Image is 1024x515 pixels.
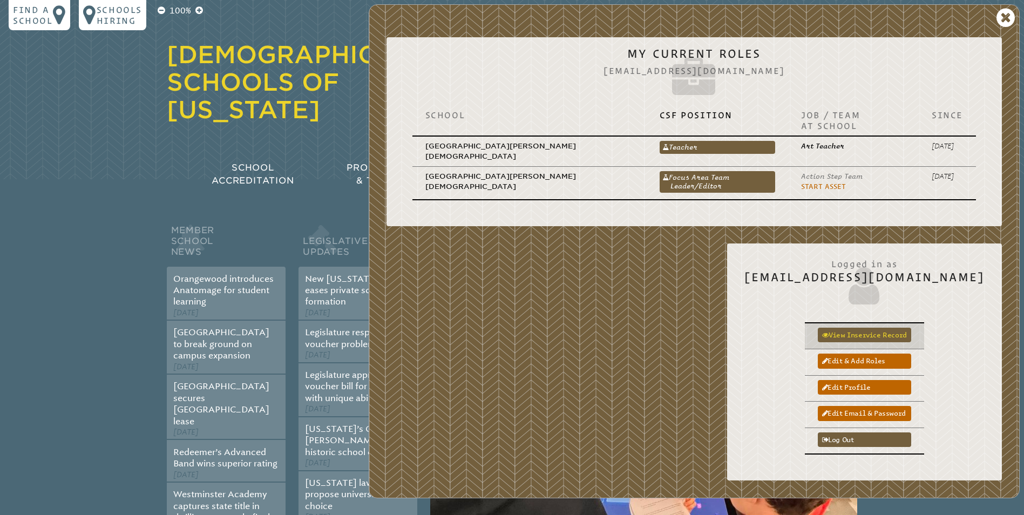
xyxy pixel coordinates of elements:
span: [DATE] [305,308,330,317]
a: View inservice record [818,328,911,342]
p: [DATE] [932,141,963,151]
a: Start ASSET [801,182,846,191]
p: Find a school [13,4,53,26]
span: [DATE] [305,458,330,467]
p: Since [932,110,963,120]
a: [DEMOGRAPHIC_DATA] Schools of [US_STATE] [167,40,473,124]
a: Legislature approves voucher bill for students with unique abilities [305,370,405,403]
h2: My Current Roles [404,47,985,101]
a: New [US_STATE] law eases private school formation [305,274,394,307]
h2: Member School News [167,222,286,267]
a: [GEOGRAPHIC_DATA] secures [GEOGRAPHIC_DATA] lease [173,381,269,426]
a: Edit email & password [818,406,911,421]
h2: [EMAIL_ADDRESS][DOMAIN_NAME] [744,253,985,307]
a: Redeemer’s Advanced Band wins superior rating [173,447,277,469]
span: [DATE] [305,404,330,414]
span: [DATE] [173,308,199,317]
p: Schools Hiring [97,4,142,26]
a: Log out [818,432,911,447]
p: CSF Position [660,110,775,120]
p: [DATE] [932,171,963,181]
p: Job / Team at School [801,110,906,131]
span: Professional Development & Teacher Certification [347,162,504,186]
p: School [425,110,634,120]
a: [GEOGRAPHIC_DATA] to break ground on campus expansion [173,327,269,361]
span: [DATE] [305,350,330,360]
span: Logged in as [744,253,985,270]
span: [DATE] [173,362,199,371]
span: [DATE] [173,428,199,437]
p: [GEOGRAPHIC_DATA][PERSON_NAME][DEMOGRAPHIC_DATA] [425,171,634,192]
a: Edit profile [818,380,911,395]
a: [US_STATE]’s Governor [PERSON_NAME] signs historic school choice bill [305,424,409,457]
p: [GEOGRAPHIC_DATA][PERSON_NAME][DEMOGRAPHIC_DATA] [425,141,634,162]
span: Action Step Team [801,172,863,180]
a: Teacher [660,141,775,154]
span: [DATE] [173,470,199,479]
a: [US_STATE] lawmakers propose universal school choice [305,478,408,511]
a: Edit & add roles [818,354,911,368]
p: 100% [167,4,193,17]
a: Legislature responds to voucher problems [305,327,401,349]
p: Art Teacher [801,141,906,151]
h2: Legislative Updates [299,222,417,267]
span: School Accreditation [212,162,294,186]
a: Focus Area Team Leader/Editor [660,171,775,193]
a: Orangewood introduces Anatomage for student learning [173,274,274,307]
